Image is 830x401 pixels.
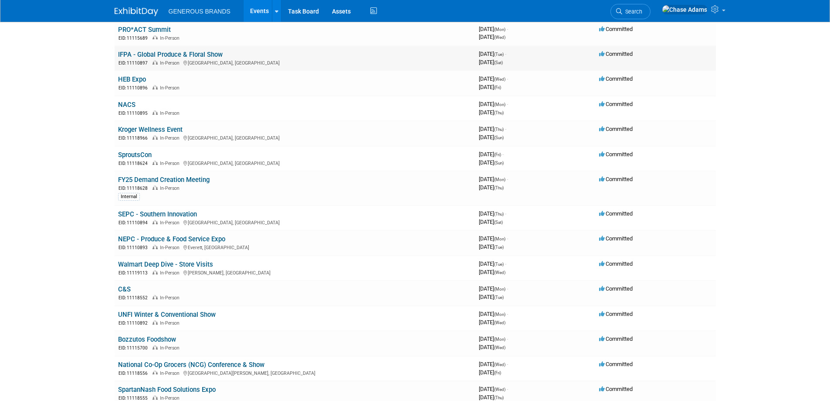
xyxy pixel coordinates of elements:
a: FY25 Demand Creation Meeting [118,176,210,184]
div: Everett, [GEOGRAPHIC_DATA] [118,243,472,251]
img: In-Person Event [152,85,158,89]
span: - [507,176,508,182]
span: Committed [599,361,633,367]
span: - [507,235,508,242]
span: EID: 11118552 [119,295,151,300]
span: (Mon) [494,337,505,342]
span: In-Person [160,270,182,276]
span: [DATE] [479,51,506,57]
span: (Tue) [494,295,504,300]
span: EID: 11110892 [119,321,151,326]
span: [DATE] [479,184,504,191]
span: In-Person [160,135,182,141]
img: Chase Adams [662,5,708,14]
span: Committed [599,235,633,242]
span: - [507,75,508,82]
span: Committed [599,285,633,292]
div: [GEOGRAPHIC_DATA], [GEOGRAPHIC_DATA] [118,59,472,66]
span: [DATE] [479,219,503,225]
span: EID: 11118556 [119,371,151,376]
span: (Fri) [494,152,501,157]
span: EID: 11110895 [119,111,151,116]
span: In-Person [160,35,182,41]
span: Committed [599,176,633,182]
span: [DATE] [479,134,504,141]
span: - [505,126,506,132]
span: [DATE] [479,176,508,182]
span: (Mon) [494,236,505,241]
span: - [505,210,506,217]
span: [DATE] [479,285,508,292]
span: (Wed) [494,320,505,325]
div: [GEOGRAPHIC_DATA], [GEOGRAPHIC_DATA] [118,159,472,167]
span: (Wed) [494,387,505,392]
a: NEPC - Produce & Food Service Expo [118,235,225,243]
span: [DATE] [479,126,506,132]
a: IFPA - Global Produce & Floral Show [118,51,223,58]
a: PRO*ACT Summit [118,26,171,34]
span: (Fri) [494,85,501,90]
span: (Wed) [494,345,505,350]
span: EID: 11110894 [119,220,151,225]
a: Bozzutos Foodshow [118,336,176,343]
img: In-Person Event [152,370,158,375]
span: Committed [599,336,633,342]
span: (Thu) [494,127,504,132]
img: In-Person Event [152,60,158,65]
span: In-Person [160,295,182,301]
a: Walmart Deep Dive - Store Visits [118,260,213,268]
span: [DATE] [479,109,504,116]
a: NACS [118,101,136,109]
span: In-Person [160,320,182,326]
span: Committed [599,51,633,57]
span: [DATE] [479,59,503,65]
span: (Fri) [494,370,501,375]
span: EID: 11110896 [119,86,151,90]
span: Committed [599,210,633,217]
span: [DATE] [479,210,506,217]
span: EID: 11118624 [119,161,151,166]
span: In-Person [160,245,182,250]
img: In-Person Event [152,110,158,115]
span: (Thu) [494,185,504,190]
span: - [507,26,508,32]
img: In-Person Event [152,395,158,400]
span: (Sun) [494,135,504,140]
div: [GEOGRAPHIC_DATA], [GEOGRAPHIC_DATA] [118,134,472,141]
span: [DATE] [479,243,504,250]
span: [DATE] [479,151,504,158]
span: Committed [599,126,633,132]
span: Committed [599,311,633,317]
span: - [502,151,504,158]
span: In-Person [160,60,182,66]
span: (Tue) [494,262,504,267]
img: In-Person Event [152,345,158,350]
span: - [507,336,508,342]
span: (Wed) [494,270,505,275]
span: (Sat) [494,60,503,65]
span: EID: 11118628 [119,186,151,191]
span: - [507,386,508,392]
span: EID: 11115689 [119,36,151,41]
span: Committed [599,75,633,82]
span: (Tue) [494,52,504,57]
a: SpartanNash Food Solutions Expo [118,386,216,394]
span: Committed [599,26,633,32]
span: - [507,361,508,367]
span: In-Person [160,110,182,116]
span: (Mon) [494,312,505,317]
span: [DATE] [479,344,505,350]
span: Committed [599,386,633,392]
a: UNFI Winter & Conventional Show [118,311,216,319]
span: (Wed) [494,77,505,82]
span: In-Person [160,185,182,191]
span: [DATE] [479,394,504,401]
span: (Thu) [494,110,504,115]
span: Committed [599,260,633,267]
span: In-Person [160,220,182,226]
span: [DATE] [479,260,506,267]
span: In-Person [160,161,182,166]
span: (Tue) [494,245,504,250]
span: Search [622,8,642,15]
a: National Co-Op Grocers (NCG) Conference & Show [118,361,264,369]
